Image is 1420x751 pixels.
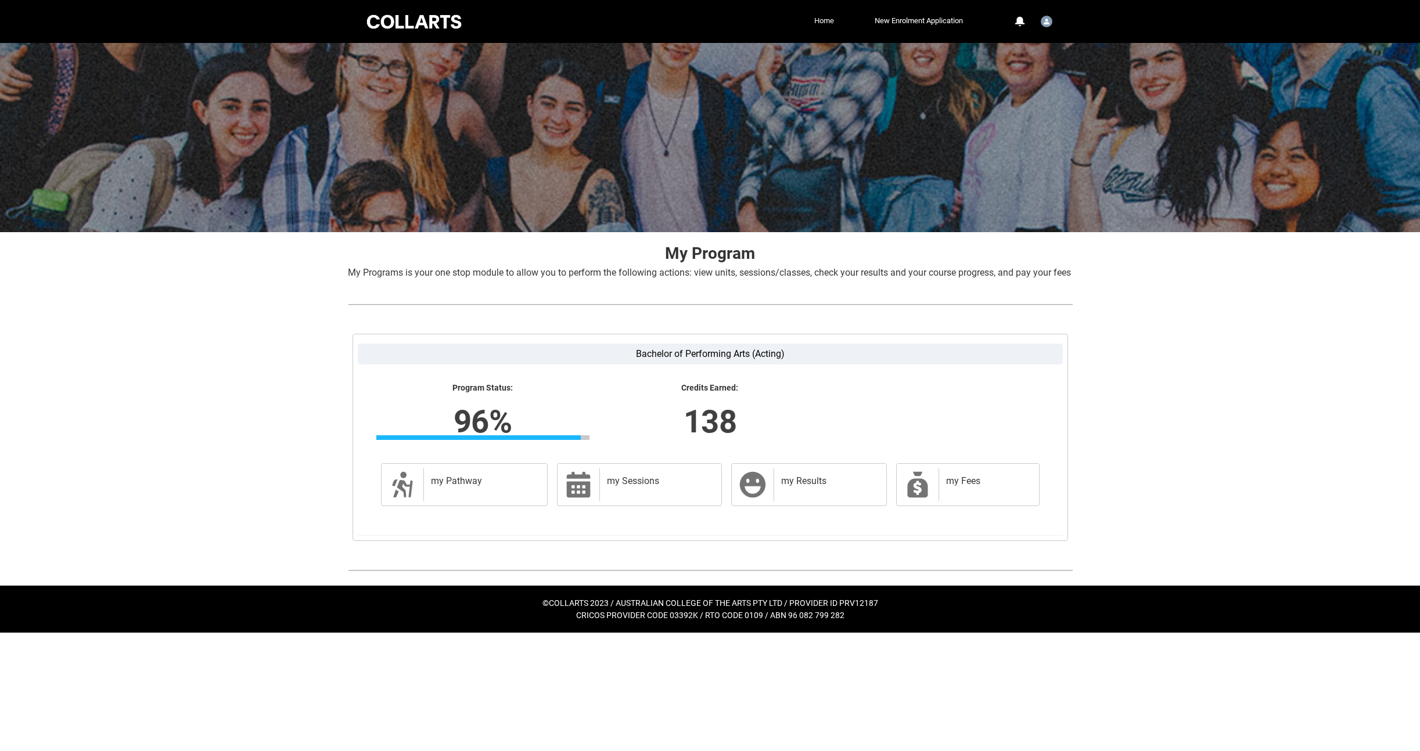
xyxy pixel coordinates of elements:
strong: My Program [665,244,755,263]
span: My Programs is your one stop module to allow you to perform the following actions: view units, se... [348,267,1071,278]
lightning-formatted-number: 96% [301,398,664,445]
a: my Sessions [557,463,722,506]
img: Student.rmaisan.20230311 [1041,16,1052,27]
lightning-formatted-text: Credits Earned: [603,383,817,393]
a: Home [811,12,837,30]
label: Bachelor of Performing Arts (Acting) [358,344,1063,364]
lightning-formatted-text: Program Status: [376,383,589,393]
img: REDU_GREY_LINE [348,564,1073,576]
img: REDU_GREY_LINE [348,298,1073,310]
lightning-formatted-number: 138 [529,398,891,445]
a: my Fees [896,463,1040,506]
h2: my Sessions [607,475,710,487]
a: New Enrolment Application [872,12,966,30]
h2: my Fees [946,475,1027,487]
h2: my Results [781,475,874,487]
a: my Pathway [381,463,548,506]
span: Description of icon when needed [389,471,416,499]
a: my Results [731,463,886,506]
h2: my Pathway [431,475,536,487]
div: Progress Bar [376,435,589,440]
button: User Profile Student.rmaisan.20230311 [1038,11,1055,30]
span: My Payments [904,471,932,499]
